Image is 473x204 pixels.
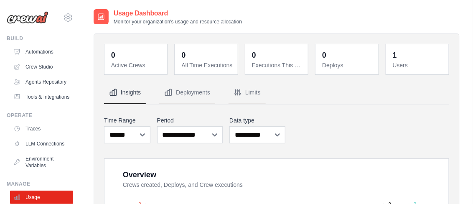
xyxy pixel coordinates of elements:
[104,82,146,104] button: Insights
[229,82,266,104] button: Limits
[159,82,215,104] button: Deployments
[393,49,397,61] div: 1
[111,61,162,69] dt: Active Crews
[10,45,73,59] a: Automations
[104,116,150,125] label: Time Range
[322,61,373,69] dt: Deploys
[123,169,156,181] div: Overview
[10,191,73,204] a: Usage
[7,35,73,42] div: Build
[114,18,242,25] p: Monitor your organization's usage and resource allocation
[157,116,223,125] label: Period
[10,60,73,74] a: Crew Studio
[104,82,449,104] nav: Tabs
[7,112,73,119] div: Operate
[10,137,73,150] a: LLM Connections
[393,61,444,69] dt: Users
[7,11,48,24] img: Logo
[322,49,326,61] div: 0
[10,122,73,135] a: Traces
[252,49,256,61] div: 0
[10,90,73,104] a: Tools & Integrations
[10,75,73,89] a: Agents Repository
[7,181,73,187] div: Manage
[181,61,232,69] dt: All Time Executions
[181,49,186,61] div: 0
[229,116,285,125] label: Data type
[114,8,242,18] h2: Usage Dashboard
[10,152,73,172] a: Environment Variables
[123,181,439,189] dt: Crews created, Deploys, and Crew executions
[252,61,303,69] dt: Executions This Month
[111,49,115,61] div: 0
